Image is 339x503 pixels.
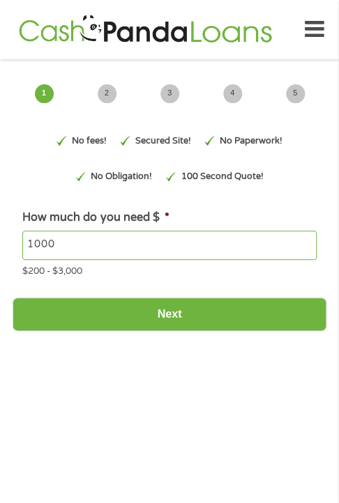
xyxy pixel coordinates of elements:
[160,84,179,103] span: 3
[91,170,152,183] p: No Obligation!
[135,134,191,148] p: Secured Site!
[286,84,305,103] span: 5
[72,134,107,148] p: No fees!
[22,260,316,279] div: $200 - $3,000
[181,170,263,183] p: 100 Second Quote!
[35,84,54,103] span: 1
[98,84,116,103] span: 2
[220,134,282,148] p: No Paperwork!
[223,84,242,103] span: 4
[13,297,326,332] input: Next
[15,13,276,46] img: GetLoanNow Logo
[22,210,169,225] label: How much do you need $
